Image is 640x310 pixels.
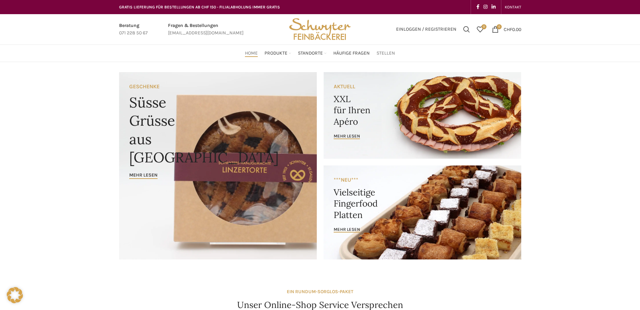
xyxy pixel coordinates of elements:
[489,23,525,36] a: 0 CHF0.00
[287,26,353,32] a: Site logo
[298,46,327,60] a: Standorte
[287,14,353,44] img: Bäckerei Schwyter
[324,72,521,159] a: Banner link
[501,0,525,14] div: Secondary navigation
[481,2,490,12] a: Instagram social link
[245,50,258,57] span: Home
[324,165,521,259] a: Banner link
[298,50,323,57] span: Standorte
[473,23,487,36] div: Meine Wunschliste
[504,26,512,32] span: CHF
[490,2,498,12] a: Linkedin social link
[287,289,353,294] strong: EIN RUNDUM-SORGLOS-PAKET
[377,46,395,60] a: Stellen
[333,46,370,60] a: Häufige Fragen
[116,46,525,60] div: Main navigation
[481,24,486,29] span: 0
[119,72,317,259] a: Banner link
[473,23,487,36] a: 0
[119,5,280,9] span: GRATIS LIEFERUNG FÜR BESTELLUNGEN AB CHF 150 - FILIALABHOLUNG IMMER GRATIS
[460,23,473,36] a: Suchen
[393,23,460,36] a: Einloggen / Registrieren
[505,0,521,14] a: KONTAKT
[265,46,291,60] a: Produkte
[245,46,258,60] a: Home
[505,5,521,9] span: KONTAKT
[497,24,502,29] span: 0
[396,27,456,32] span: Einloggen / Registrieren
[333,50,370,57] span: Häufige Fragen
[474,2,481,12] a: Facebook social link
[168,22,244,37] a: Infobox link
[504,26,521,32] bdi: 0.00
[265,50,287,57] span: Produkte
[377,50,395,57] span: Stellen
[119,22,148,37] a: Infobox link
